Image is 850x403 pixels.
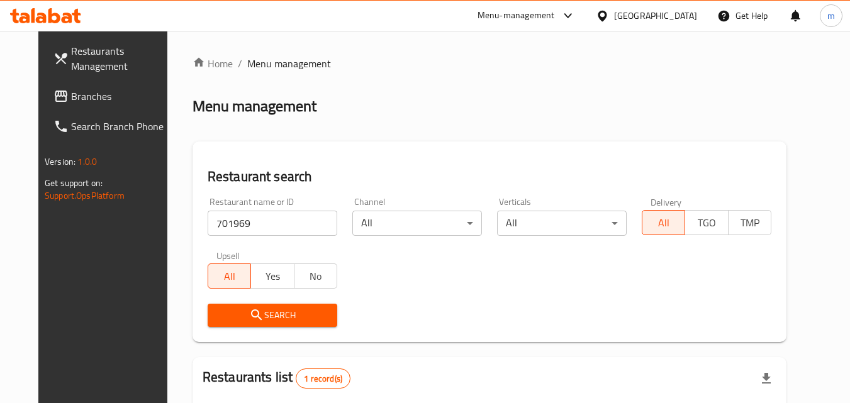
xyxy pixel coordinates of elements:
div: Menu-management [478,8,555,23]
span: All [647,214,680,232]
button: TMP [728,210,771,235]
span: Yes [256,267,289,285]
button: TGO [685,210,728,235]
div: [GEOGRAPHIC_DATA] [614,9,697,23]
span: m [827,9,835,23]
a: Support.OpsPlatform [45,187,125,204]
div: All [497,211,627,236]
a: Home [193,56,233,71]
span: 1.0.0 [77,153,97,170]
div: Total records count [296,368,350,389]
a: Restaurants Management [43,36,181,81]
input: Search for restaurant name or ID.. [208,211,337,236]
h2: Menu management [193,96,316,116]
button: No [294,263,337,289]
h2: Restaurant search [208,167,771,186]
h2: Restaurants list [203,368,350,389]
span: Get support on: [45,175,103,191]
button: All [208,263,251,289]
a: Branches [43,81,181,111]
span: TMP [734,214,766,232]
span: Search Branch Phone [71,119,171,134]
span: Restaurants Management [71,43,171,74]
span: Branches [71,89,171,104]
div: All [352,211,482,236]
span: Search [218,307,327,323]
label: Upsell [216,251,240,260]
span: TGO [690,214,723,232]
a: Search Branch Phone [43,111,181,141]
nav: breadcrumb [193,56,786,71]
span: All [213,267,246,285]
label: Delivery [651,197,682,206]
span: Version: [45,153,75,170]
button: Search [208,304,337,327]
span: Menu management [247,56,331,71]
button: Yes [250,263,294,289]
span: No [299,267,332,285]
span: 1 record(s) [296,373,350,385]
button: All [642,210,685,235]
li: / [238,56,242,71]
div: Export file [751,363,781,394]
